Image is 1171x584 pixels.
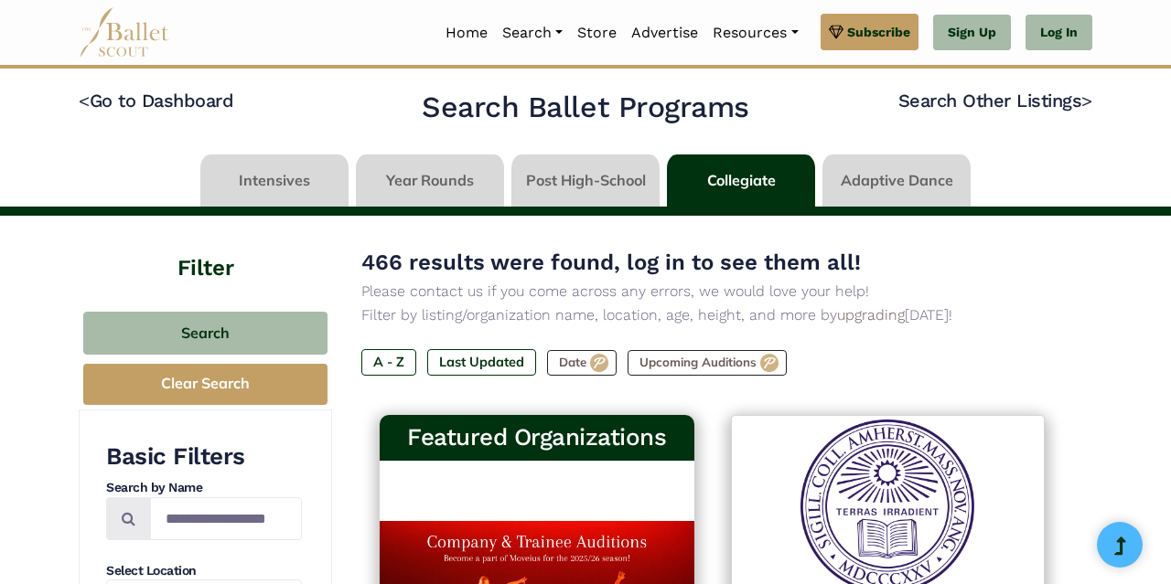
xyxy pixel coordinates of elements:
[352,154,508,207] li: Year Rounds
[83,364,328,405] button: Clear Search
[422,89,748,127] h2: Search Ballet Programs
[628,350,787,376] label: Upcoming Auditions
[83,312,328,355] button: Search
[361,280,1063,303] p: Please contact us if you come across any errors, we would love your help!
[821,14,919,50] a: Subscribe
[508,154,663,207] li: Post High-School
[495,14,570,52] a: Search
[106,562,302,580] h4: Select Location
[150,497,302,540] input: Search by names...
[1026,15,1092,51] a: Log In
[819,154,974,207] li: Adaptive Dance
[106,479,302,497] h4: Search by Name
[361,303,1063,327] p: Filter by listing/organization name, location, age, height, and more by [DATE]!
[79,216,332,284] h4: Filter
[79,89,90,111] code: <
[933,15,1011,51] a: Sign Up
[361,250,861,275] span: 466 results were found, log in to see them all!
[361,349,416,375] label: A - Z
[438,14,495,52] a: Home
[837,306,905,324] a: upgrading
[663,154,819,207] li: Collegiate
[847,22,910,42] span: Subscribe
[570,14,624,52] a: Store
[427,349,536,375] label: Last Updated
[898,90,1092,111] a: Search Other Listings>
[197,154,352,207] li: Intensives
[79,90,233,111] a: <Go to Dashboard
[547,350,617,376] label: Date
[1081,89,1092,111] code: >
[624,14,705,52] a: Advertise
[394,422,680,453] h3: Featured Organizations
[829,22,843,42] img: gem.svg
[705,14,805,52] a: Resources
[106,441,302,473] h3: Basic Filters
